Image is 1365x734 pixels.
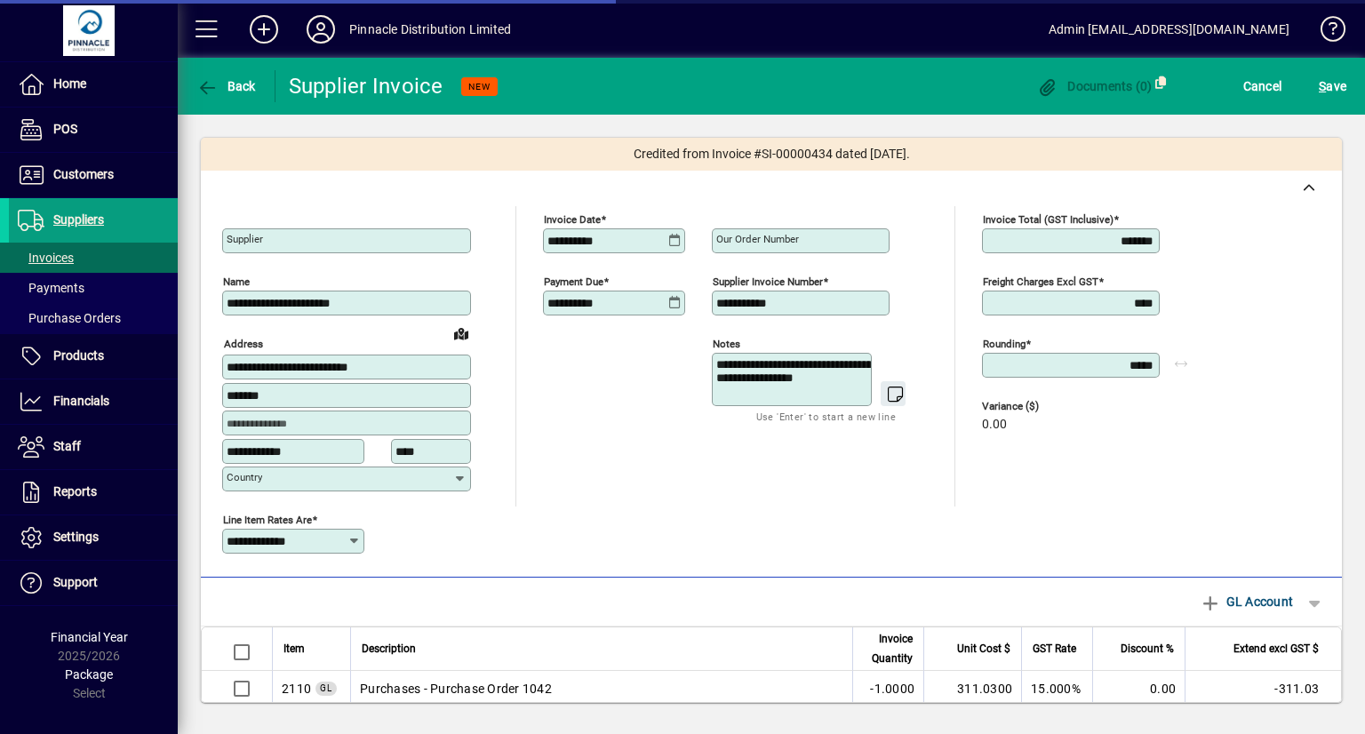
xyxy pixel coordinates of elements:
a: View on map [447,319,475,347]
span: Extend excl GST $ [1233,639,1319,658]
mat-label: Freight charges excl GST [983,275,1098,288]
a: Customers [9,153,178,197]
div: Admin [EMAIL_ADDRESS][DOMAIN_NAME] [1049,15,1289,44]
a: POS [9,108,178,152]
button: Save [1314,70,1351,102]
button: Profile [292,13,349,45]
mat-label: Invoice date [544,213,601,226]
mat-label: Invoice Total (GST inclusive) [983,213,1114,226]
mat-label: Name [223,275,250,288]
span: Invoices [18,251,74,265]
span: Home [53,76,86,91]
span: Financial Year [51,630,128,644]
a: Financials [9,379,178,424]
span: Settings [53,530,99,544]
a: Invoices [9,243,178,273]
mat-label: Rounding [983,338,1026,350]
a: Payments [9,273,178,303]
span: Credited from Invoice #SI-00000434 dated [DATE]. [634,145,910,164]
span: Purchases [282,680,311,698]
td: Purchases - Purchase Order 1042 [350,671,852,706]
mat-label: Supplier [227,233,263,245]
span: Staff [53,439,81,453]
span: Documents (0) [1037,79,1153,93]
td: 311.0300 [923,671,1021,706]
span: Suppliers [53,212,104,227]
span: Invoice Quantity [864,629,913,668]
mat-label: Notes [713,338,740,350]
span: Reports [53,484,97,499]
span: Customers [53,167,114,181]
span: Payments [18,281,84,295]
span: Item [283,639,305,658]
a: Products [9,334,178,379]
div: Supplier Invoice [289,72,443,100]
mat-label: Supplier invoice number [713,275,823,288]
span: GL Account [1200,587,1293,616]
span: Back [196,79,256,93]
app-page-header-button: Back [178,70,275,102]
button: Add [235,13,292,45]
button: Cancel [1239,70,1287,102]
span: GL [320,683,332,693]
span: Purchase Orders [18,311,121,325]
span: Support [53,575,98,589]
span: POS [53,122,77,136]
a: Reports [9,470,178,515]
span: 0.00 [982,418,1007,432]
mat-label: Line item rates are [223,513,312,525]
span: Description [362,639,416,658]
td: 0.00 [1092,671,1185,706]
a: Home [9,62,178,107]
mat-label: Payment due [544,275,603,288]
a: Settings [9,515,178,560]
button: Documents (0) [1033,70,1157,102]
span: Discount % [1121,639,1174,658]
div: Pinnacle Distribution Limited [349,15,511,44]
a: Knowledge Base [1307,4,1343,61]
span: Variance ($) [982,401,1089,412]
a: Purchase Orders [9,303,178,333]
mat-label: Our order number [716,233,799,245]
mat-label: Country [227,471,262,483]
a: Staff [9,425,178,469]
span: Cancel [1243,72,1282,100]
span: ave [1319,72,1346,100]
span: Financials [53,394,109,408]
button: Back [192,70,260,102]
td: 15.000% [1021,671,1092,706]
mat-hint: Use 'Enter' to start a new line [756,406,896,427]
a: Support [9,561,178,605]
span: Products [53,348,104,363]
span: GST Rate [1033,639,1076,658]
button: GL Account [1191,586,1302,618]
span: S [1319,79,1326,93]
td: -1.0000 [852,671,923,706]
span: NEW [468,81,491,92]
span: Unit Cost $ [957,639,1010,658]
span: Package [65,667,113,682]
td: -311.03 [1185,671,1341,706]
